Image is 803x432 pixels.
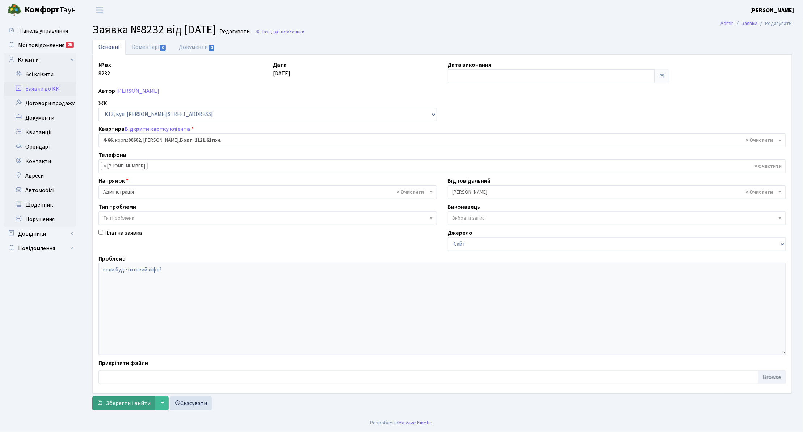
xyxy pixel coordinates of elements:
a: Мої повідомлення25 [4,38,76,53]
a: Автомобілі [4,183,76,198]
button: Переключити навігацію [91,4,109,16]
label: Дата [273,61,287,69]
a: Основні [92,40,126,55]
a: Повідомлення [4,241,76,256]
label: Платна заявка [104,229,142,237]
span: Вибрати запис [453,215,485,222]
span: Костюк В. М. [448,185,786,199]
span: Адміністрація [103,188,428,196]
div: 8232 [93,61,268,83]
small: Редагувати . [218,28,252,35]
span: Панель управління [19,27,68,35]
span: <b>4-66</b>, корп.: <b>00602</b>, Баклан Святослав Ігорович, <b>Борг: 1121.61грн.</b> [98,133,786,147]
span: <b>4-66</b>, корп.: <b>00602</b>, Баклан Святослав Ігорович, <b>Борг: 1121.61грн.</b> [103,137,777,144]
textarea: коли буде готовий ліфт? [98,263,786,355]
label: Тип проблеми [98,203,136,211]
img: logo.png [7,3,22,17]
nav: breadcrumb [710,16,803,31]
label: № вх. [98,61,113,69]
a: Контакти [4,154,76,169]
a: Орендарі [4,140,76,154]
label: Проблема [98,254,126,263]
a: Назад до всіхЗаявки [256,28,304,35]
div: 25 [66,42,74,48]
label: ЖК [98,99,107,108]
span: Заявки [289,28,304,35]
a: Admin [721,20,734,27]
label: Прикріпити файли [98,359,148,367]
button: Зберегти і вийти [92,396,155,410]
span: 0 [160,45,166,51]
a: [PERSON_NAME] [751,6,794,14]
a: Клієнти [4,53,76,67]
label: Виконавець [448,203,480,211]
label: Телефони [98,151,126,159]
div: Розроблено . [370,419,433,427]
div: [DATE] [268,61,442,83]
a: Договори продажу [4,96,76,111]
span: Видалити всі елементи [746,188,773,196]
a: Документи [173,40,221,55]
a: Довідники [4,227,76,241]
b: Борг: 1121.61грн. [180,137,222,144]
b: 4-66 [103,137,113,144]
span: × [104,162,106,170]
a: [PERSON_NAME] [116,87,159,95]
a: Порушення [4,212,76,227]
li: Редагувати [758,20,792,28]
a: Адреси [4,169,76,183]
b: Комфорт [25,4,59,16]
span: Зберегти і вийти [106,399,151,407]
a: Відкрити картку клієнта [125,125,190,133]
label: Дата виконання [448,61,492,69]
label: Джерело [448,229,473,237]
li: +380 (66) 359 22 84 [101,162,148,170]
label: Відповідальний [448,176,491,185]
label: Автор [98,87,115,95]
label: Квартира [98,125,194,133]
span: Видалити всі елементи [746,137,773,144]
span: Тип проблеми [103,215,134,222]
span: Костюк В. М. [453,188,777,196]
a: Заявки [742,20,758,27]
b: 00602 [128,137,141,144]
label: Напрямок [98,176,129,185]
a: Коментарі [126,40,173,55]
span: Мої повідомлення [18,41,64,49]
span: 0 [209,45,215,51]
a: Заявки до КК [4,82,76,96]
a: Квитанції [4,125,76,140]
span: Заявка №8232 від [DATE] [92,21,216,38]
span: Адміністрація [98,185,437,199]
a: Щоденник [4,198,76,212]
span: Таун [25,4,76,16]
span: Видалити всі елементи [397,188,424,196]
span: Видалити всі елементи [755,163,782,170]
a: Massive Kinetic [398,419,432,427]
a: Панель управління [4,24,76,38]
a: Документи [4,111,76,125]
a: Скасувати [170,396,212,410]
a: Всі клієнти [4,67,76,82]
